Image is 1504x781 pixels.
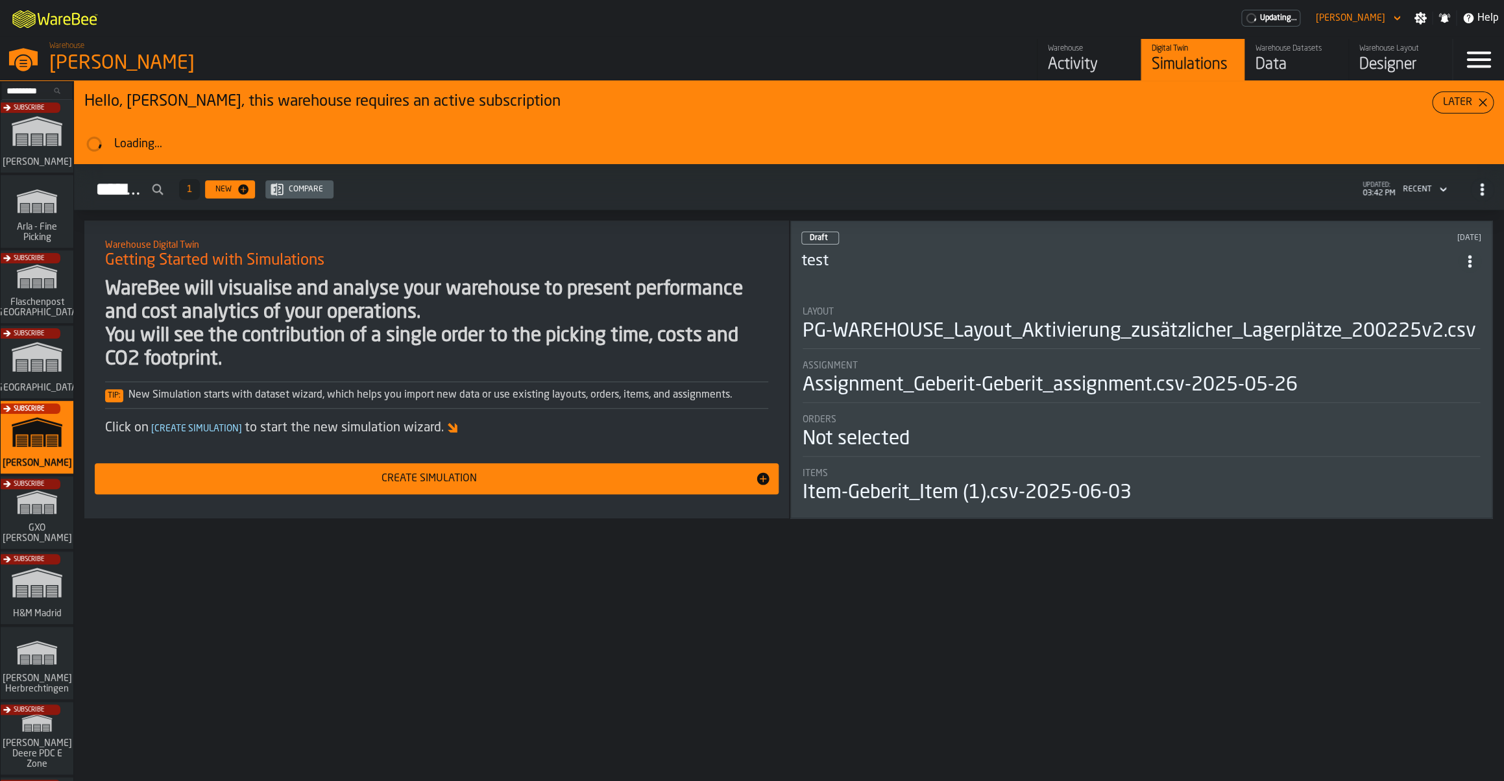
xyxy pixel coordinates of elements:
[1260,14,1297,23] span: Updating...
[105,387,768,403] div: New Simulation starts with dataset wizard, which helps you import new data or use existing layout...
[105,237,768,250] h2: Sub Title
[14,255,44,262] span: Subscribe
[1,401,73,476] a: link-to-/wh/i/1653e8cc-126b-480f-9c47-e01e76aa4a88/simulations
[6,222,68,243] span: Arla - Fine Picking
[174,179,205,200] div: ButtonLoadMore-Load More-Prev-First-Last
[14,104,44,112] span: Subscribe
[1453,39,1504,80] label: button-toggle-Menu
[803,468,828,479] span: Items
[1,250,73,326] a: link-to-/wh/i/a0d9589e-ccad-4b62-b3a5-e9442830ef7e/simulations
[114,137,1494,151] div: Loading...
[84,221,789,518] div: ItemListCard-
[14,481,44,488] span: Subscribe
[1048,54,1130,75] div: Activity
[1,627,73,702] a: link-to-/wh/i/f0a6b354-7883-413a-84ff-a65eb9c31f03/simulations
[803,427,910,451] div: Not selected
[1152,54,1234,75] div: Simulations
[284,185,328,194] div: Compare
[1241,10,1300,27] a: link-to-/wh/i/1653e8cc-126b-480f-9c47-e01e76aa4a88/pricing/
[803,415,1480,425] div: Title
[1152,44,1234,53] div: Digital Twin
[1438,95,1477,110] div: Later
[1037,39,1141,80] a: link-to-/wh/i/1653e8cc-126b-480f-9c47-e01e76aa4a88/feed/
[14,706,44,714] span: Subscribe
[803,468,1480,505] div: stat-Items
[803,468,1480,479] div: Title
[1363,182,1395,189] span: updated:
[1316,13,1385,23] div: DropdownMenuValue-Sebastian Petruch Petruch
[1255,54,1338,75] div: Data
[803,320,1476,343] div: PG-WAREHOUSE_Layout_Aktivierung_zusätzlicher_Lagerplätze_200225v2.csv
[1409,12,1432,25] label: button-toggle-Settings
[803,361,1480,403] div: stat-Assignment
[1141,39,1244,80] a: link-to-/wh/i/1653e8cc-126b-480f-9c47-e01e76aa4a88/simulations
[95,231,779,278] div: title-Getting Started with Simulations
[151,424,154,433] span: [
[74,164,1504,210] h2: button-Simulations
[803,481,1132,505] div: Item-Geberit_Item (1).csv-2025-06-03
[74,81,1504,164] div: ItemListCard-
[803,307,834,317] span: Layout
[95,463,779,494] button: button-Create Simulation
[14,330,44,337] span: Subscribe
[1403,185,1431,194] div: DropdownMenuValue-4
[1398,182,1449,197] div: DropdownMenuValue-4
[49,52,400,75] div: [PERSON_NAME]
[803,361,1480,371] div: Title
[803,307,1480,317] div: Title
[1348,39,1452,80] a: link-to-/wh/i/1653e8cc-126b-480f-9c47-e01e76aa4a88/designer
[84,91,1432,112] div: Hello, [PERSON_NAME], this warehouse requires an active subscription
[105,419,768,437] div: Click on to start the new simulation wizard.
[1359,54,1442,75] div: Designer
[1241,10,1300,27] div: Menu Subscription
[1,476,73,551] a: link-to-/wh/i/baca6aa3-d1fc-43c0-a604-2a1c9d5db74d/simulations
[14,405,44,413] span: Subscribe
[1,551,73,627] a: link-to-/wh/i/0438fb8c-4a97-4a5b-bcc6-2889b6922db0/simulations
[1161,234,1481,243] div: Updated: 6/16/2025, 2:25:12 PM Created: 6/16/2025, 2:25:02 PM
[14,556,44,563] span: Subscribe
[105,389,123,402] span: Tip:
[803,307,1480,349] div: stat-Layout
[1,702,73,777] a: link-to-/wh/i/9d85c013-26f4-4c06-9c7d-6d35b33af13a/simulations
[1,326,73,401] a: link-to-/wh/i/b5402f52-ce28-4f27-b3d4-5c6d76174849/simulations
[105,278,768,371] div: WareBee will visualise and analyse your warehouse to present performance and cost analytics of yo...
[803,415,1480,457] div: stat-Orders
[149,424,245,433] span: Create Simulation
[49,42,84,51] span: Warehouse
[790,221,1492,518] div: ItemListCard-DashboardItemContainer
[187,185,192,194] span: 1
[1432,91,1494,114] button: button-Later
[803,415,836,425] span: Orders
[801,294,1481,507] section: card-SimulationDashboardCard-draft
[1359,44,1442,53] div: Warehouse Layout
[1363,189,1395,198] span: 03:42 PM
[801,232,839,245] div: status-0 2
[810,234,828,242] span: Draft
[1433,12,1456,25] label: button-toggle-Notifications
[1048,44,1130,53] div: Warehouse
[1,175,73,250] a: link-to-/wh/i/48cbecf7-1ea2-4bc9-a439-03d5b66e1a58/simulations
[803,374,1298,397] div: Assignment_Geberit-Geberit_assignment.csv-2025-05-26
[1244,39,1348,80] a: link-to-/wh/i/1653e8cc-126b-480f-9c47-e01e76aa4a88/data
[1477,10,1499,26] span: Help
[1,100,73,175] a: link-to-/wh/i/72fe6713-8242-4c3c-8adf-5d67388ea6d5/simulations
[205,180,255,198] button: button-New
[210,185,237,194] div: New
[103,471,755,487] div: Create Simulation
[239,424,242,433] span: ]
[1311,10,1403,26] div: DropdownMenuValue-Sebastian Petruch Petruch
[265,180,334,198] button: button-Compare
[801,251,1458,272] h3: test
[1255,44,1338,53] div: Warehouse Datasets
[803,361,858,371] span: Assignment
[105,250,324,271] span: Getting Started with Simulations
[1457,10,1504,26] label: button-toggle-Help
